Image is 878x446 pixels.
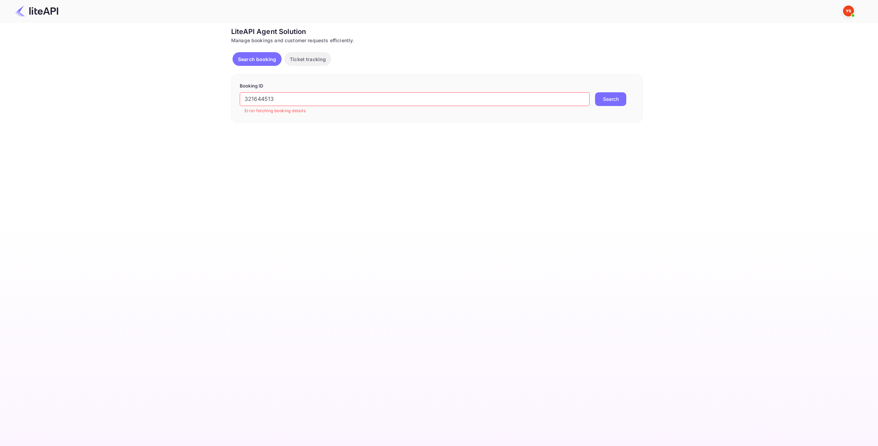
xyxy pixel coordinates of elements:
div: LiteAPI Agent Solution [231,26,643,37]
input: Enter Booking ID (e.g., 63782194) [240,92,590,106]
p: Ticket tracking [290,56,326,63]
p: Search booking [238,56,276,63]
div: Manage bookings and customer requests efficiently. [231,37,643,44]
img: LiteAPI Logo [15,5,58,16]
p: Booking ID [240,83,634,90]
p: Error fetching booking details [245,107,585,114]
img: Yandex Support [843,5,854,16]
button: Search [595,92,626,106]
